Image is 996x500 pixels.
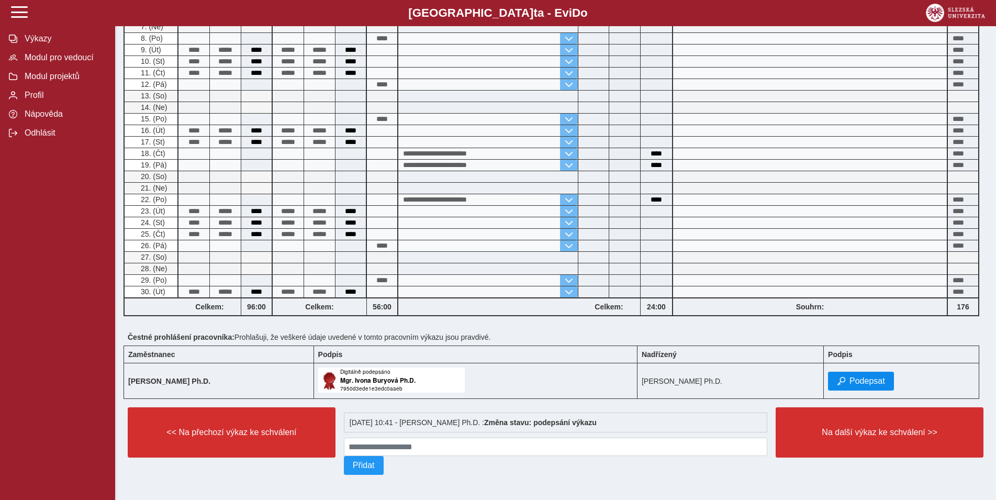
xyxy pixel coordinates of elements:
span: Modul pro vedoucí [21,53,106,62]
b: 96:00 [241,303,272,311]
b: Podpis [318,350,343,359]
div: Prohlašuji, že veškeré údaje uvedené v tomto pracovním výkazu jsou pravdivé. [124,329,988,346]
button: Podepsat [828,372,894,391]
span: 25. (Čt) [139,230,165,238]
b: Souhrn: [796,303,824,311]
span: 29. (Po) [139,276,167,284]
span: Podepsat [849,376,885,386]
span: 21. (Ne) [139,184,167,192]
span: 23. (Út) [139,207,165,215]
span: 15. (Po) [139,115,167,123]
button: Přidat [344,456,384,475]
span: << Na přechozí výkaz ke schválení [137,428,327,437]
button: << Na přechozí výkaz ke schválení [128,407,335,458]
b: 24:00 [641,303,672,311]
span: 30. (Út) [139,287,165,296]
span: 13. (So) [139,92,167,100]
b: Celkem: [273,303,366,311]
b: [GEOGRAPHIC_DATA] a - Evi [31,6,965,20]
span: Odhlásit [21,128,106,138]
span: t [533,6,537,19]
span: 28. (Ne) [139,264,167,273]
span: 7. (Ne) [139,23,163,31]
span: 27. (So) [139,253,167,261]
span: 17. (St) [139,138,165,146]
img: Digitálně podepsáno uživatelem [318,368,465,393]
b: Čestné prohlášení pracovníka: [128,333,234,341]
span: Na další výkaz ke schválení >> [785,428,975,437]
button: Na další výkaz ke schválení >> [776,407,983,458]
span: 11. (Čt) [139,69,165,77]
b: Změna stavu: podepsání výkazu [484,418,597,427]
span: Výkazy [21,34,106,43]
div: [DATE] 10:41 - [PERSON_NAME] Ph.D. : [344,413,768,432]
span: Modul projektů [21,72,106,81]
span: 10. (St) [139,57,165,65]
span: 16. (Út) [139,126,165,135]
b: Celkem: [178,303,241,311]
b: Nadřízený [642,350,677,359]
span: 8. (Po) [139,34,163,42]
span: 22. (Po) [139,195,167,204]
span: 18. (Čt) [139,149,165,158]
span: 14. (Ne) [139,103,167,112]
span: 26. (Pá) [139,241,167,250]
span: 19. (Pá) [139,161,167,169]
span: Přidat [353,461,375,470]
b: Zaměstnanec [128,350,175,359]
span: 9. (Út) [139,46,161,54]
span: 24. (St) [139,218,165,227]
td: [PERSON_NAME] Ph.D. [637,363,823,399]
b: Celkem: [578,303,640,311]
img: logo_web_su.png [926,4,985,22]
b: 176 [948,303,978,311]
span: 20. (So) [139,172,167,181]
span: Nápověda [21,109,106,119]
b: [PERSON_NAME] Ph.D. [128,377,210,385]
span: 12. (Pá) [139,80,167,88]
b: 56:00 [367,303,397,311]
span: Profil [21,91,106,100]
b: Podpis [828,350,853,359]
span: o [580,6,588,19]
span: D [572,6,580,19]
